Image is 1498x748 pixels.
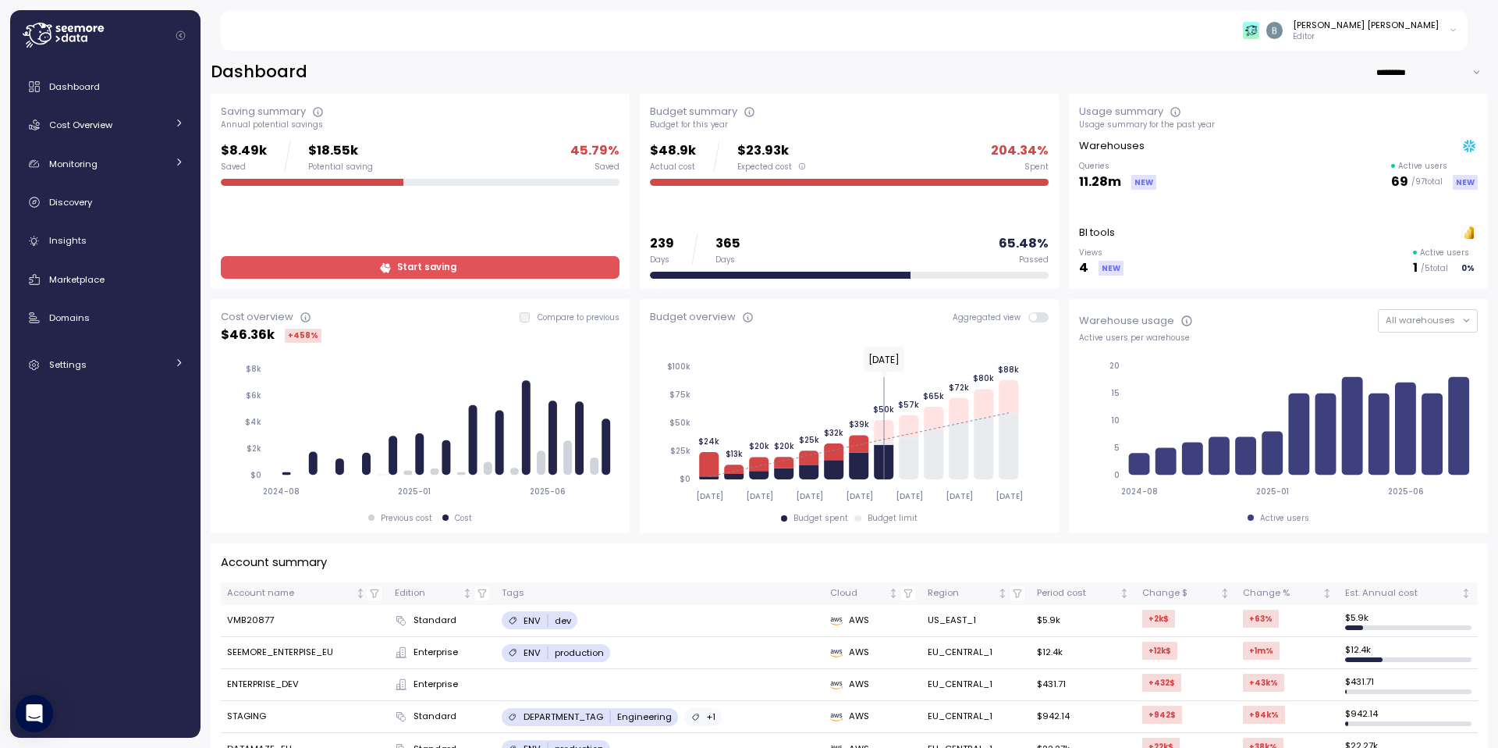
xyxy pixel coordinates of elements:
[1293,31,1439,42] p: Editor
[868,353,900,366] text: [DATE]
[715,255,740,265] div: Days
[1031,701,1137,733] td: $942.14
[1389,486,1425,497] tspan: 2025-06
[1386,314,1455,326] span: All warehouses
[898,400,919,410] tspan: $57k
[1243,674,1284,692] div: +43k %
[1119,588,1130,599] div: Not sorted
[830,710,915,724] div: AWS
[221,554,327,572] p: Account summary
[1079,161,1156,172] p: Queries
[1031,637,1137,669] td: $12.4k
[49,312,90,324] span: Domains
[355,588,366,599] div: Not sorted
[246,364,261,374] tspan: $8k
[221,582,389,605] th: Account nameNot sorted
[706,711,715,723] p: +1
[921,701,1031,733] td: EU_CENTRAL_1
[524,711,603,723] p: DEPARTMENT_TAG
[227,586,353,600] div: Account name
[799,435,819,445] tspan: $25k
[531,486,566,497] tspan: 2025-06
[1079,225,1115,240] p: BI tools
[308,141,373,162] p: $18.55k
[795,491,822,501] tspan: [DATE]
[824,582,921,605] th: CloudNot sorted
[849,419,869,429] tspan: $39k
[921,637,1031,669] td: EU_CENTRAL_1
[1131,175,1156,190] div: NEW
[221,162,267,173] div: Saved
[1260,513,1309,524] div: Active users
[1114,443,1120,453] tspan: 5
[462,588,473,599] div: Not sorted
[745,491,772,501] tspan: [DATE]
[1079,333,1478,344] div: Active users per warehouse
[1079,138,1145,154] p: Warehouses
[414,678,458,692] span: Enterprise
[49,234,87,247] span: Insights
[221,701,389,733] td: STAGING
[845,491,872,501] tspan: [DATE]
[1114,470,1120,480] tspan: 0
[1243,22,1259,38] img: 65f98ecb31a39d60f1f315eb.PNG
[695,491,722,501] tspan: [DATE]
[221,309,293,325] div: Cost overview
[953,312,1028,322] span: Aggregated view
[49,158,98,170] span: Monitoring
[211,61,307,84] h2: Dashboard
[1031,582,1137,605] th: Period costNot sorted
[1079,119,1478,130] div: Usage summary for the past year
[1024,162,1049,173] div: Spent
[1411,176,1443,187] p: / 97 total
[1339,605,1478,637] td: $ 5.9k
[414,710,456,724] span: Standard
[388,582,495,605] th: EditionNot sorted
[997,588,1008,599] div: Not sorted
[49,119,112,131] span: Cost Overview
[171,30,190,41] button: Collapse navigation
[16,226,194,257] a: Insights
[1037,586,1116,600] div: Period cost
[250,470,261,480] tspan: $0
[16,302,194,333] a: Domains
[1378,309,1478,332] button: All warehouses
[16,109,194,141] a: Cost Overview
[650,104,737,119] div: Budget summary
[524,646,541,659] p: ENV
[726,449,743,459] tspan: $13k
[221,256,619,279] a: Start saving
[1339,669,1478,701] td: $ 431.71
[667,362,690,372] tspan: $100k
[830,678,915,692] div: AWS
[1339,701,1478,733] td: $ 942.14
[524,614,541,627] p: ENV
[395,586,460,600] div: Edition
[923,391,944,401] tspan: $65k
[995,491,1022,501] tspan: [DATE]
[49,196,92,208] span: Discovery
[1219,588,1230,599] div: Not sorted
[830,614,915,628] div: AWS
[793,513,848,524] div: Budget spent
[1293,19,1439,31] div: [PERSON_NAME] [PERSON_NAME]
[1031,605,1137,637] td: $5.9k
[669,418,690,428] tspan: $50k
[221,119,619,130] div: Annual potential savings
[737,162,792,173] span: Expected cost
[246,390,261,401] tspan: $6k
[1031,669,1137,701] td: $431.71
[308,162,373,173] div: Potential saving
[650,162,696,173] div: Actual cost
[670,446,690,456] tspan: $25k
[650,233,674,255] p: 239
[263,486,300,497] tspan: 2024-08
[49,273,105,286] span: Marketplace
[397,257,456,278] span: Start saving
[749,441,769,451] tspan: $20k
[502,586,817,600] div: Tags
[973,373,994,383] tspan: $80k
[698,436,719,447] tspan: $24k
[921,582,1031,605] th: RegionNot sorted
[1266,22,1283,38] img: ACg8ocJyWE6xOp1B6yfOOo1RrzZBXz9fCX43NtCsscuvf8X-nP99eg=s96-c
